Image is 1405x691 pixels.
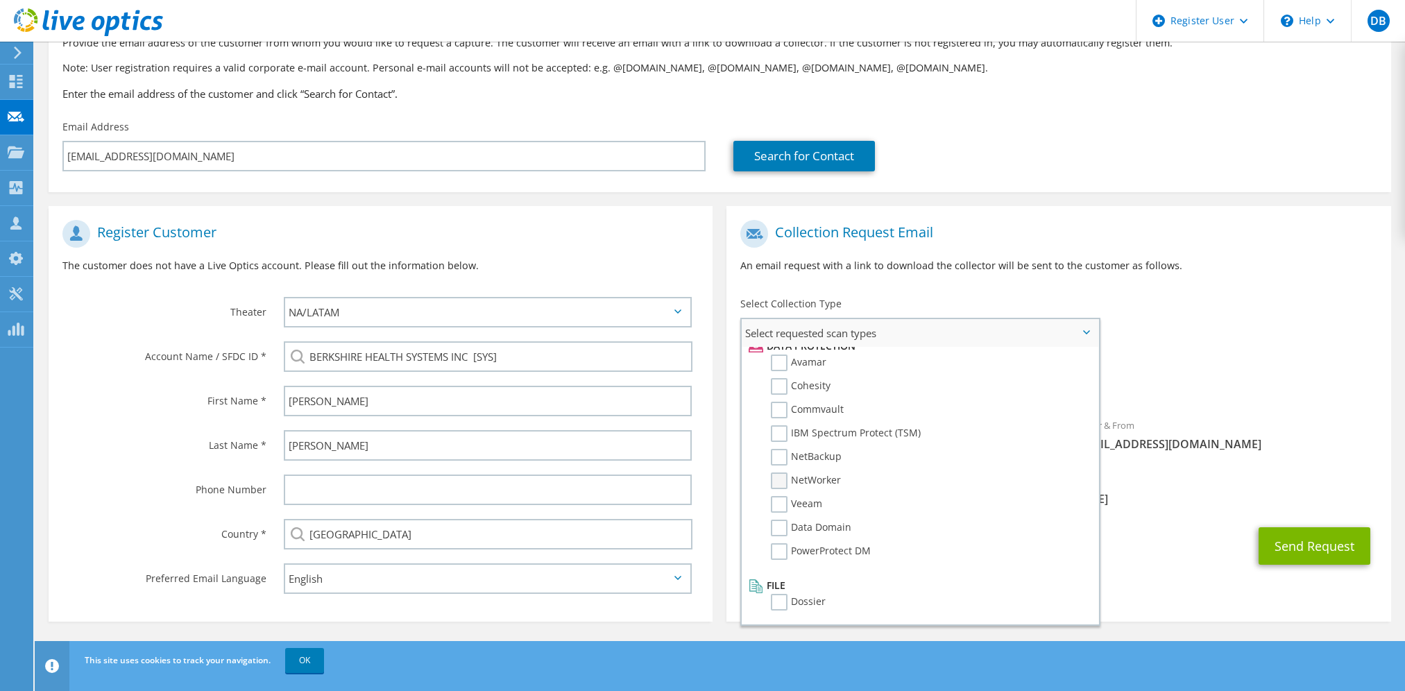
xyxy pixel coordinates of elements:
button: Send Request [1259,527,1370,565]
h1: Collection Request Email [740,220,1370,248]
label: Preferred Email Language [62,563,266,586]
span: [EMAIL_ADDRESS][DOMAIN_NAME] [1073,436,1377,452]
svg: \n [1281,15,1293,27]
label: Account Name / SFDC ID * [62,341,266,364]
label: Last Name * [62,430,266,452]
h1: Register Customer [62,220,692,248]
label: Cohesity [771,378,831,395]
label: Phone Number [62,475,266,497]
label: Commvault [771,402,844,418]
label: Data Domain [771,520,851,536]
label: NetWorker [771,472,841,489]
h3: Enter the email address of the customer and click “Search for Contact”. [62,86,1377,101]
p: An email request with a link to download the collector will be sent to the customer as follows. [740,258,1377,273]
label: Country * [62,519,266,541]
p: The customer does not have a Live Optics account. Please fill out the information below. [62,258,699,273]
span: Select requested scan types [742,319,1098,347]
label: Avamar [771,355,826,371]
span: DB [1368,10,1390,32]
label: Theater [62,297,266,319]
div: Requested Collections [726,352,1390,404]
label: Select Collection Type [740,297,842,311]
p: Note: User registration requires a valid corporate e-mail account. Personal e-mail accounts will ... [62,60,1377,76]
span: This site uses cookies to track your navigation. [85,654,271,666]
label: First Name * [62,386,266,408]
label: IBM Spectrum Protect (TSM) [771,425,921,442]
a: OK [285,648,324,673]
div: To [726,411,1059,459]
label: Email Address [62,120,129,134]
p: Provide the email address of the customer from whom you would like to request a capture. The cust... [62,35,1377,51]
li: File [745,577,1091,594]
label: Dossier [771,594,826,611]
a: Search for Contact [733,141,875,171]
label: Veeam [771,496,822,513]
div: Sender & From [1059,411,1391,459]
label: PowerProtect DM [771,543,871,560]
div: CC & Reply To [726,466,1390,513]
label: NetBackup [771,449,842,466]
